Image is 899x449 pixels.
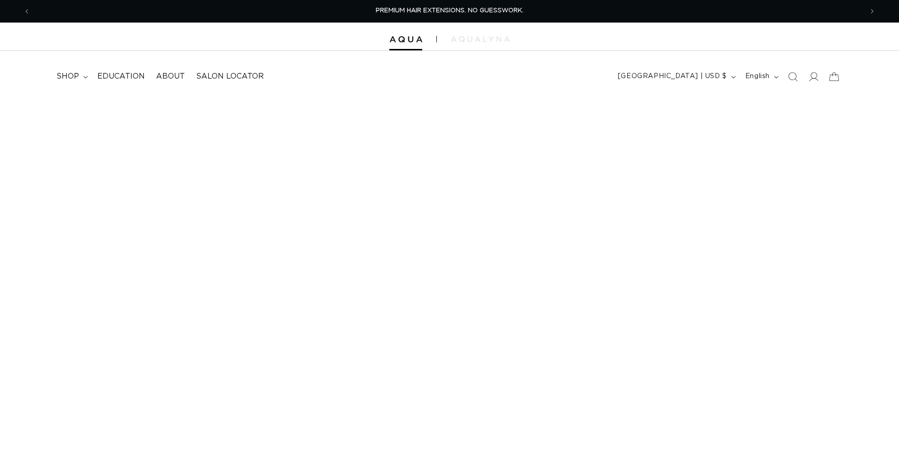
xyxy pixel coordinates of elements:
[190,66,269,87] a: Salon Locator
[740,68,782,86] button: English
[97,72,145,81] span: Education
[150,66,190,87] a: About
[618,72,727,81] span: [GEOGRAPHIC_DATA] | USD $
[376,8,523,14] span: PREMIUM HAIR EXTENSIONS. NO GUESSWORK.
[156,72,185,81] span: About
[389,36,422,43] img: Aqua Hair Extensions
[51,66,92,87] summary: shop
[745,72,770,81] span: English
[451,36,510,42] img: aqualyna.com
[612,68,740,86] button: [GEOGRAPHIC_DATA] | USD $
[56,72,79,81] span: shop
[862,2,883,20] button: Next announcement
[92,66,150,87] a: Education
[782,66,803,87] summary: Search
[16,2,37,20] button: Previous announcement
[196,72,264,81] span: Salon Locator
